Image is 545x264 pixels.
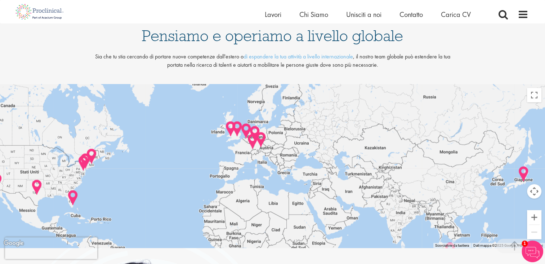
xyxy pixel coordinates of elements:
a: Unisciti a noi [346,10,381,19]
a: Visualizza questa zona in Google Maps (in una nuova finestra) [2,239,26,248]
button: Scorciatoie da tastiera [435,243,469,248]
img: Chatbot [522,241,543,262]
span: 1 [522,241,528,247]
a: Chi Siamo [299,10,328,19]
button: Zoom indietro [527,225,541,239]
p: Sia che tu stia cercando di portare nuove competenze dall'estero o , il nostro team globale può e... [93,53,452,69]
iframe: reCAPTCHA [5,237,97,259]
img: Alessio [2,239,26,248]
button: Controlli di visualizzazione della mappa [527,184,541,199]
button: Attiva/disattiva vista schermo intero [527,88,541,102]
a: di espandere la tua attività a livello internazionale [243,53,353,60]
a: Contatto [399,10,423,19]
button: Zoom avanti [527,210,541,225]
a: Lavori [265,10,281,19]
span: Dati mappa ©2025 Google, INEGI [473,243,527,247]
a: Carica CV [441,10,471,19]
